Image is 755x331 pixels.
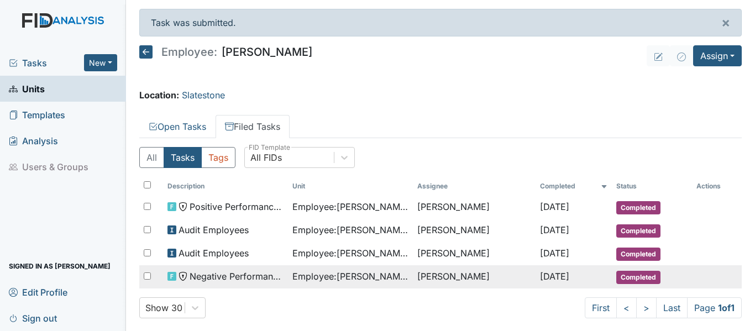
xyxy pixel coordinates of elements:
[710,9,741,36] button: ×
[144,181,151,188] input: Toggle All Rows Selected
[179,246,249,260] span: Audit Employees
[190,200,284,213] span: Positive Performance Review
[718,302,735,313] strong: 1 of 1
[413,242,535,265] td: [PERSON_NAME]
[9,258,111,275] span: Signed in as [PERSON_NAME]
[139,9,742,36] div: Task was submitted.
[9,283,67,301] span: Edit Profile
[687,297,742,318] span: Page
[413,219,535,242] td: [PERSON_NAME]
[616,297,637,318] a: <
[164,147,202,168] button: Tasks
[179,223,249,237] span: Audit Employees
[616,248,660,261] span: Completed
[692,177,742,196] th: Actions
[161,46,217,57] span: Employee:
[139,115,216,138] a: Open Tasks
[656,297,688,318] a: Last
[540,224,569,235] span: [DATE]
[721,14,730,30] span: ×
[163,177,288,196] th: Toggle SortBy
[139,90,179,101] strong: Location:
[292,270,408,283] span: Employee : [PERSON_NAME]
[182,90,225,101] a: Slatestone
[612,177,692,196] th: Toggle SortBy
[693,45,742,66] button: Assign
[536,177,612,196] th: Toggle SortBy
[292,246,408,260] span: Employee : [PERSON_NAME]
[9,80,45,97] span: Units
[540,248,569,259] span: [DATE]
[9,309,57,327] span: Sign out
[9,132,58,149] span: Analysis
[9,106,65,123] span: Templates
[139,147,742,318] div: Filed Tasks
[616,271,660,284] span: Completed
[413,196,535,219] td: [PERSON_NAME]
[540,271,569,282] span: [DATE]
[292,223,408,237] span: Employee : [PERSON_NAME]
[145,301,182,314] div: Show 30
[585,297,742,318] nav: task-pagination
[636,297,657,318] a: >
[616,224,660,238] span: Completed
[292,200,408,213] span: Employee : [PERSON_NAME]
[139,147,235,168] div: Type filter
[139,147,164,168] button: All
[216,115,290,138] a: Filed Tasks
[585,297,617,318] a: First
[84,54,117,71] button: New
[139,45,312,59] h5: [PERSON_NAME]
[288,177,413,196] th: Toggle SortBy
[201,147,235,168] button: Tags
[413,265,535,288] td: [PERSON_NAME]
[9,56,84,70] a: Tasks
[190,270,284,283] span: Negative Performance Review
[540,201,569,212] span: [DATE]
[250,151,282,164] div: All FIDs
[413,177,535,196] th: Assignee
[616,201,660,214] span: Completed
